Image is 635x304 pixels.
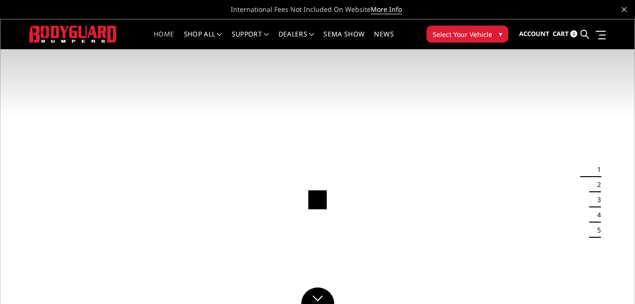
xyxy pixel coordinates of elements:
button: 3 of 5 [592,192,601,207]
a: Support [232,31,269,49]
img: BODYGUARD BUMPERS [29,26,118,43]
span: Select Your Vehicle [433,29,492,39]
button: 5 of 5 [592,223,601,238]
button: Select Your Vehicle [426,26,508,43]
button: 1 of 5 [592,162,601,177]
span: Cart [553,29,569,38]
button: 2 of 5 [592,177,601,192]
a: Dealers [278,31,314,49]
a: Cart 0 [553,21,577,47]
span: 0 [570,30,577,37]
a: More Info [371,5,402,14]
a: Click to Down [301,287,334,304]
button: 4 of 5 [592,207,601,223]
span: Account [519,29,549,38]
a: News [374,31,393,49]
span: ▾ [499,29,502,39]
a: SEMA Show [323,31,365,49]
a: Account [519,21,549,47]
a: Home [154,31,174,49]
a: shop all [184,31,222,49]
